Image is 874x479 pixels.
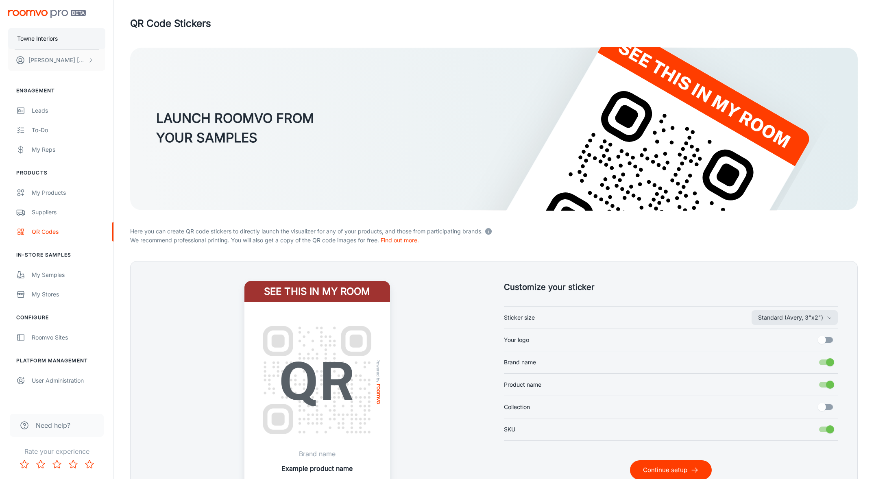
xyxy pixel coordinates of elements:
button: Rate 4 star [65,456,81,472]
button: Sticker size [752,310,838,325]
a: Find out more. [381,237,419,244]
div: My Stores [32,290,105,299]
p: Example product name [281,464,353,473]
p: Brand name [281,449,353,459]
div: User Administration [32,376,105,385]
h5: Customize your sticker [504,281,838,293]
p: Towne Interiors [17,34,58,43]
span: Powered by [374,359,382,382]
p: We recommend professional printing. You will also get a copy of the QR code images for free. [130,236,858,245]
div: Suppliers [32,208,105,217]
p: [PERSON_NAME] [PERSON_NAME] [28,56,86,65]
span: Sticker size [504,313,535,322]
h1: QR Code Stickers [130,16,211,31]
button: [PERSON_NAME] [PERSON_NAME] [8,50,105,71]
img: roomvo [377,384,380,404]
span: Collection [504,403,530,412]
div: My Products [32,188,105,197]
h3: LAUNCH ROOMVO FROM YOUR SAMPLES [156,109,314,148]
div: Roomvo Sites [32,333,105,342]
div: My Samples [32,270,105,279]
span: Need help? [36,420,70,430]
span: Brand name [504,358,536,367]
button: Rate 2 star [33,456,49,472]
span: Product name [504,380,541,389]
p: Here you can create QR code stickers to directly launch the visualizer for any of your products, ... [130,225,858,236]
div: QR Codes [32,227,105,236]
span: Your logo [504,335,529,344]
img: Roomvo PRO Beta [8,10,86,18]
button: Rate 3 star [49,456,65,472]
span: SKU [504,425,515,434]
div: To-do [32,126,105,135]
button: Rate 1 star [16,456,33,472]
img: QR Code Example [254,317,380,443]
p: Rate your experience [7,446,107,456]
button: Rate 5 star [81,456,98,472]
div: My Reps [32,145,105,154]
div: Leads [32,106,105,115]
button: Towne Interiors [8,28,105,49]
h4: See this in my room [244,281,390,302]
